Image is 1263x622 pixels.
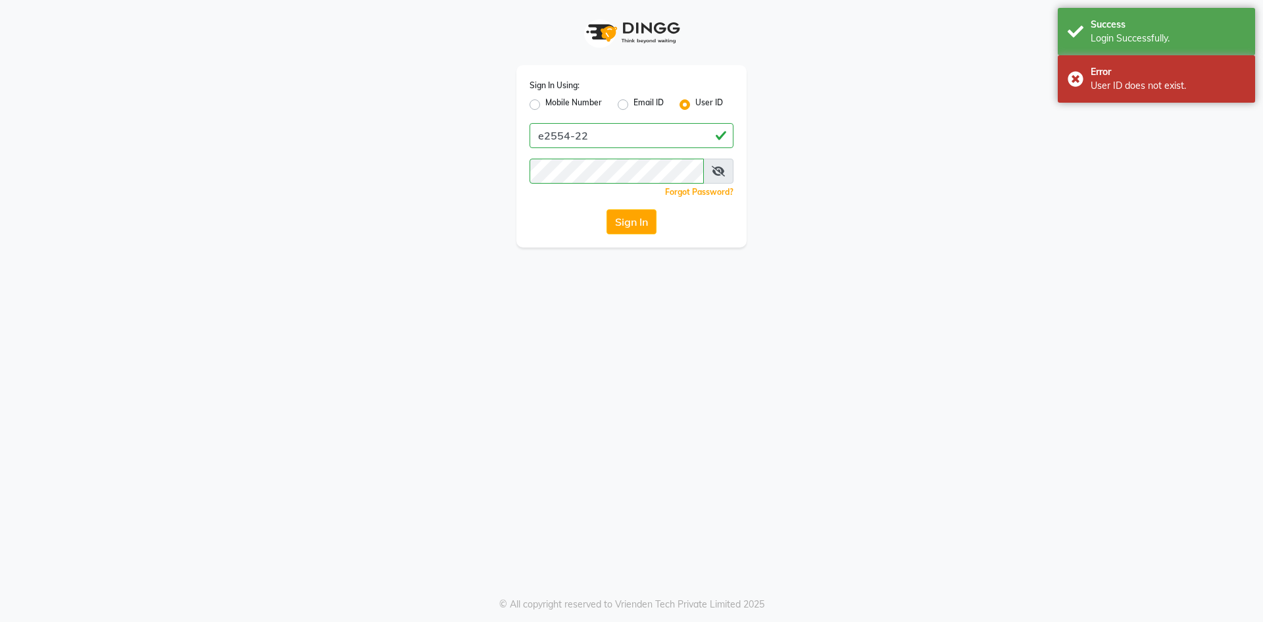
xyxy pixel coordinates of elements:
div: Success [1091,18,1245,32]
input: Username [530,123,733,148]
div: Error [1091,65,1245,79]
label: User ID [695,97,723,113]
input: Username [530,159,704,184]
a: Forgot Password? [665,187,733,197]
label: Mobile Number [545,97,602,113]
button: Sign In [607,209,656,234]
label: Email ID [633,97,664,113]
label: Sign In Using: [530,80,580,91]
div: User ID does not exist. [1091,79,1245,93]
div: Login Successfully. [1091,32,1245,45]
img: logo1.svg [579,13,684,52]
